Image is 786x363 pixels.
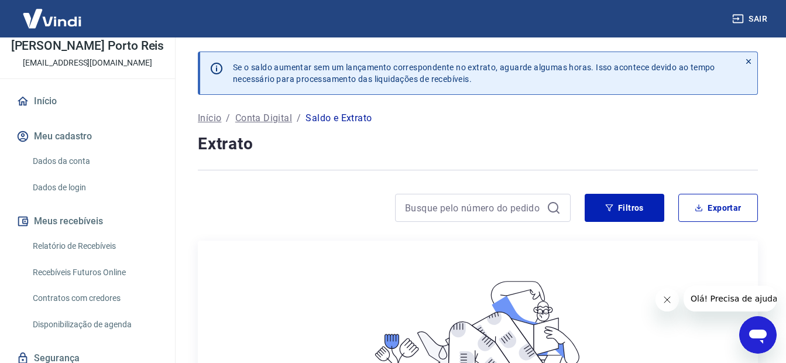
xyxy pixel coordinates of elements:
[226,111,230,125] p: /
[678,194,758,222] button: Exportar
[28,176,161,200] a: Dados de login
[11,40,164,52] p: [PERSON_NAME] Porto Reis
[233,61,715,85] p: Se o saldo aumentar sem um lançamento correspondente no extrato, aguarde algumas horas. Isso acon...
[14,1,90,36] img: Vindi
[28,286,161,310] a: Contratos com credores
[28,234,161,258] a: Relatório de Recebíveis
[28,313,161,337] a: Disponibilização de agenda
[405,199,542,217] input: Busque pelo número do pedido
[306,111,372,125] p: Saldo e Extrato
[235,111,292,125] a: Conta Digital
[28,261,161,285] a: Recebíveis Futuros Online
[23,57,152,69] p: [EMAIL_ADDRESS][DOMAIN_NAME]
[585,194,664,222] button: Filtros
[198,132,758,156] h4: Extrato
[739,316,777,354] iframe: Botão para abrir a janela de mensagens
[655,288,679,311] iframe: Fechar mensagem
[730,8,772,30] button: Sair
[198,111,221,125] a: Início
[28,149,161,173] a: Dados da conta
[297,111,301,125] p: /
[14,88,161,114] a: Início
[684,286,777,311] iframe: Mensagem da empresa
[14,124,161,149] button: Meu cadastro
[7,8,98,18] span: Olá! Precisa de ajuda?
[14,208,161,234] button: Meus recebíveis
